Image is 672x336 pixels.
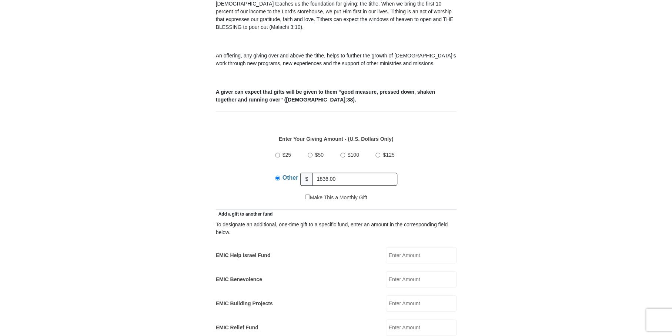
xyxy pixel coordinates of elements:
label: EMIC Benevolence [216,276,262,283]
input: Other Amount [312,173,397,186]
input: Enter Amount [386,247,457,263]
label: EMIC Building Projects [216,300,273,307]
label: EMIC Help Israel Fund [216,252,271,259]
p: An offering, any giving over and above the tithe, helps to further the growth of [DEMOGRAPHIC_DAT... [216,52,457,67]
div: To designate an additional, one-time gift to a specific fund, enter an amount in the correspondin... [216,221,457,236]
input: Enter Amount [386,295,457,312]
span: $100 [348,152,359,158]
input: Enter Amount [386,319,457,336]
label: EMIC Relief Fund [216,324,258,332]
span: $50 [315,152,324,158]
span: Other [282,174,298,181]
span: $25 [282,152,291,158]
span: $125 [383,152,394,158]
b: A giver can expect that gifts will be given to them “good measure, pressed down, shaken together ... [216,89,435,103]
label: Make This a Monthly Gift [305,194,367,202]
strong: Enter Your Giving Amount - (U.S. Dollars Only) [279,136,393,142]
span: Add a gift to another fund [216,212,273,217]
input: Make This a Monthly Gift [305,194,310,199]
input: Enter Amount [386,271,457,287]
span: $ [300,173,313,186]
